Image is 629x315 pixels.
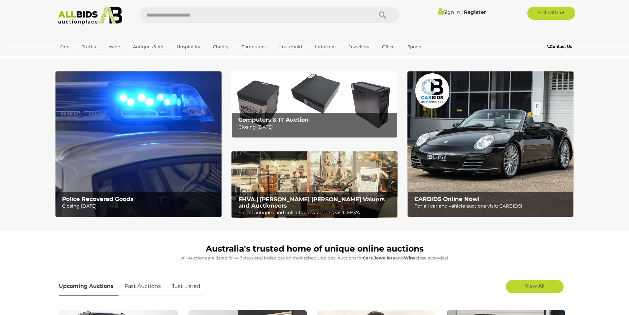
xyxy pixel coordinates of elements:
[62,202,218,210] p: Closing [DATE]
[464,9,486,15] a: Register
[238,209,394,217] p: For all antiques and collectables auctions visit: EHVA
[378,41,399,52] a: Office
[104,41,124,52] a: Wine
[62,196,133,202] b: Police Recovered Goods
[55,71,222,217] img: Police Recovered Goods
[414,196,479,202] b: CARBIDS Online Now!
[547,44,572,49] b: Contact Us
[209,41,233,52] a: Charity
[506,280,564,293] a: View All
[274,41,306,52] a: Household
[55,71,222,217] a: Police Recovered Goods Police Recovered Goods Closing [DATE]
[238,123,394,131] p: Closing [DATE]
[527,7,575,20] a: Sell with us
[231,151,398,218] a: EHVA | Evans Hastings Valuers and Auctioneers EHVA | [PERSON_NAME] [PERSON_NAME] Valuers and Auct...
[237,41,270,52] a: Computers
[404,255,416,260] strong: Wine
[129,41,168,52] a: Antiques & Art
[403,41,425,52] a: Sports
[363,255,373,260] strong: Cars
[461,8,463,16] span: |
[55,41,73,52] a: Cars
[231,71,398,138] a: Computers & IT Auction Computers & IT Auction Closing [DATE]
[172,41,204,52] a: Hospitality
[344,41,373,52] a: Jewellery
[59,277,119,296] a: Upcoming Auctions
[547,43,574,50] a: Contact Us
[120,277,166,296] a: Past Auctions
[374,255,395,260] strong: Jewellery
[231,71,398,138] img: Computers & IT Auction
[54,7,126,25] img: Allbids.com.au
[438,9,460,15] a: Sign In
[55,52,111,63] a: [GEOGRAPHIC_DATA]
[167,277,205,296] a: Just Listed
[238,116,309,123] b: Computers & IT Auction
[59,254,571,262] p: All Auctions are listed for 4-7 days and bids close on their scheduled day. Auctions for , and cl...
[231,151,398,218] img: EHVA | Evans Hastings Valuers and Auctioneers
[238,196,385,209] b: EHVA | [PERSON_NAME] [PERSON_NAME] Valuers and Auctioneers
[366,7,399,23] button: Search
[414,202,570,210] p: For all car and vehicle auctions visit: CARBIDS!
[311,41,340,52] a: Industrial
[525,283,544,289] span: View All
[407,71,574,217] img: CARBIDS Online Now!
[78,41,100,52] a: Trucks
[59,244,571,254] h1: Australia's trusted home of unique online auctions
[407,71,574,217] a: CARBIDS Online Now! CARBIDS Online Now! For all car and vehicle auctions visit: CARBIDS!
